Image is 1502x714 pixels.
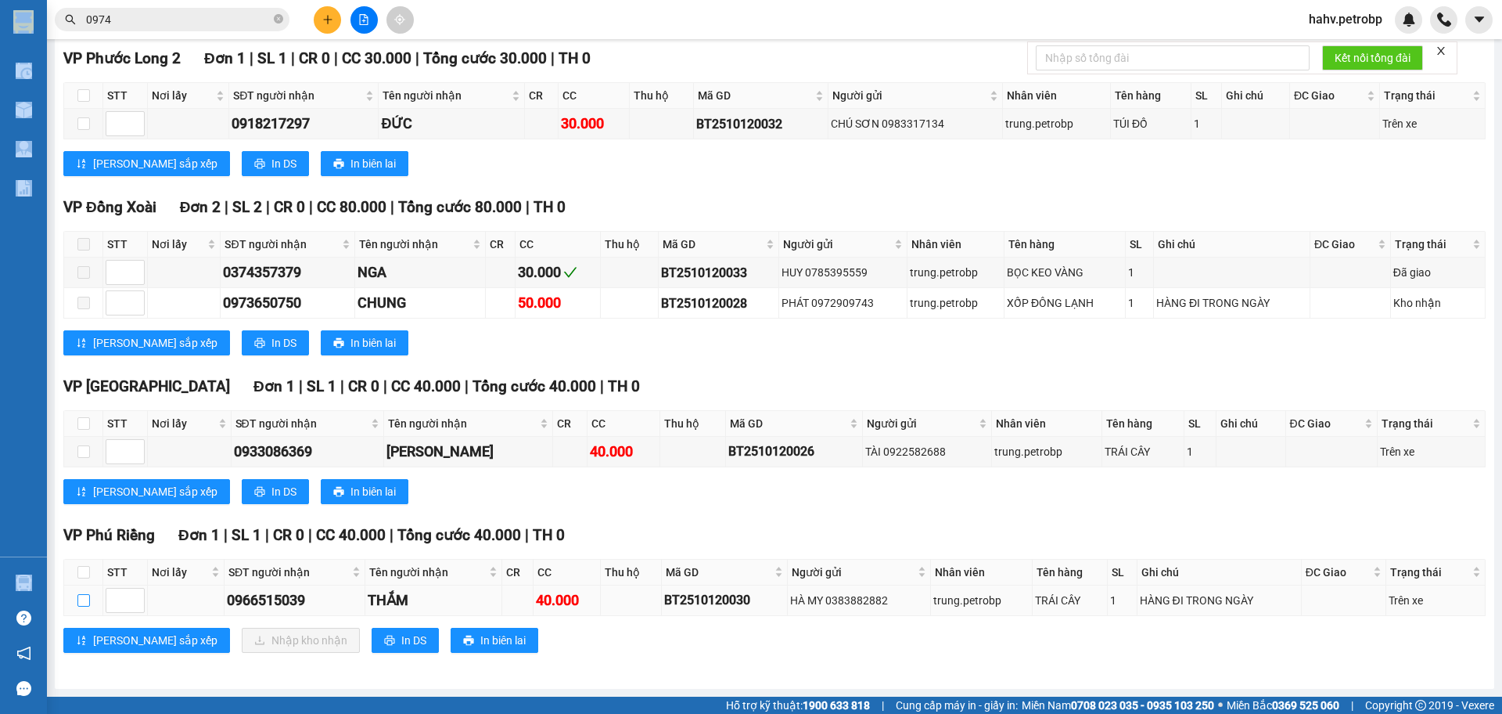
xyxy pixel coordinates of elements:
td: BT2510120033 [659,258,779,288]
span: In biên lai [350,483,396,500]
div: TÀI 0922582688 [865,443,989,460]
button: printerIn biên lai [321,151,408,176]
th: Nhân viên [907,232,1004,258]
span: copyright [1415,700,1426,711]
th: CC [516,232,601,258]
span: Nơi lấy [152,564,208,581]
span: CC 40.000 [316,526,386,544]
td: BT2510120026 [726,437,864,467]
th: Thu hộ [660,411,726,437]
button: aim [386,6,414,34]
div: BT2510120026 [728,442,861,461]
span: Tổng cước 40.000 [397,526,521,544]
span: ĐC Giao [1314,236,1374,253]
div: Trên xe [1382,115,1482,132]
div: Kho nhận [1393,294,1482,312]
img: solution-icon [16,180,32,197]
button: sort-ascending[PERSON_NAME] sắp xếp [63,330,230,355]
span: ĐC Giao [1290,415,1361,432]
span: CC 80.000 [317,198,386,216]
span: In DS [271,155,296,172]
span: | [415,49,419,67]
span: In DS [271,483,296,500]
span: TH 0 [608,377,640,395]
td: 0933086369 [232,437,384,467]
td: 0973650750 [221,288,354,319]
button: printerIn DS [242,151,309,176]
div: TÚI ĐỒ [1113,115,1188,132]
th: STT [103,411,148,437]
div: trung.petrobp [910,264,1001,281]
span: notification [16,646,31,661]
th: Ghi chú [1154,232,1310,258]
span: | [525,526,529,544]
th: Tên hàng [1111,83,1191,109]
span: close-circle [274,14,283,23]
span: sort-ascending [76,635,87,647]
div: XỐP ĐÔNG LẠNH [1007,294,1123,312]
span: In DS [401,632,426,649]
td: CHUNG [355,288,486,319]
span: check [563,265,577,279]
img: warehouse-icon [16,575,32,591]
span: close [1436,45,1446,56]
div: 0918217297 [232,113,375,135]
span: search [65,14,76,25]
img: warehouse-icon [16,141,32,157]
span: CC 40.000 [391,377,461,395]
span: | [1351,697,1353,714]
span: TH 0 [533,526,565,544]
span: | [340,377,344,395]
th: SL [1184,411,1216,437]
span: | [551,49,555,67]
div: trung.petrobp [994,443,1099,460]
span: Trạng thái [1395,236,1469,253]
div: 1 [1194,115,1220,132]
span: TH 0 [559,49,591,67]
span: printer [254,337,265,350]
th: Tên hàng [1004,232,1126,258]
div: TRÁI CÂY [1035,592,1105,609]
input: Tìm tên, số ĐT hoặc mã đơn [86,11,271,28]
span: Tên người nhận [388,415,537,432]
div: BT2510120032 [696,114,825,134]
td: NGA [355,258,486,288]
span: Đơn 2 [180,198,221,216]
div: 0966515039 [227,590,362,611]
div: 1 [1128,264,1151,281]
button: sort-ascending[PERSON_NAME] sắp xếp [63,628,230,653]
span: Nơi lấy [152,87,213,104]
span: In DS [271,334,296,352]
span: Trạng thái [1382,415,1469,432]
span: TH 0 [534,198,566,216]
span: SL 1 [307,377,336,395]
span: [PERSON_NAME] sắp xếp [93,632,217,649]
td: ĐỨC [379,109,525,139]
th: STT [103,232,148,258]
span: SĐT người nhận [228,564,349,581]
th: Ghi chú [1137,560,1302,586]
span: Mã GD [663,236,763,253]
span: Tên người nhận [369,564,487,581]
span: Trạng thái [1384,87,1469,104]
span: SL 1 [232,526,261,544]
div: trung.petrobp [1005,115,1108,132]
span: Miền Nam [1022,697,1214,714]
button: plus [314,6,341,34]
th: SL [1126,232,1154,258]
span: [PERSON_NAME] sắp xếp [93,334,217,352]
th: CC [534,560,601,586]
span: VP Phước Long 2 [63,49,181,67]
th: Thu hộ [601,560,661,586]
span: CR 0 [299,49,330,67]
button: printerIn DS [372,628,439,653]
span: Mã GD [730,415,847,432]
span: ⚪️ [1218,702,1223,709]
span: Người gửi [792,564,914,581]
span: | [526,198,530,216]
span: Cung cấp máy in - giấy in: [896,697,1018,714]
div: CHÚ SƠN 0983317134 [831,115,1000,132]
span: | [334,49,338,67]
button: printerIn DS [242,330,309,355]
span: Mã GD [666,564,772,581]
